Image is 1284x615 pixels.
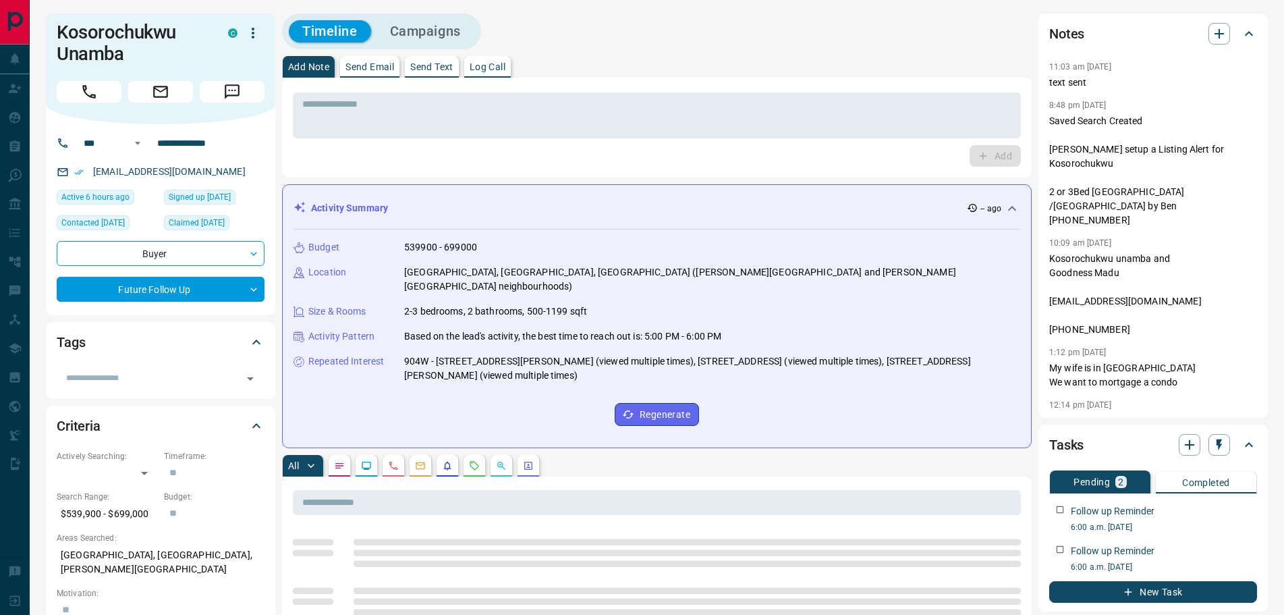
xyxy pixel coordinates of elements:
div: Buyer [57,241,264,266]
p: Timeframe: [164,450,264,462]
svg: Agent Actions [523,460,534,471]
h1: Kosorochukwu Unamba [57,22,208,65]
div: Tue Aug 05 2025 [164,215,264,234]
p: Location [308,265,346,279]
span: Call [57,81,121,103]
span: Contacted [DATE] [61,216,125,230]
p: Send Text [410,62,453,72]
div: Mon Aug 04 2025 [164,190,264,209]
p: Budget [308,240,339,255]
p: Kosorochukwu unamba and Goodness Madu [EMAIL_ADDRESS][DOMAIN_NAME] [PHONE_NUMBER] [1049,252,1257,337]
p: 2 [1118,477,1123,487]
svg: Listing Alerts [442,460,453,471]
p: 8:48 pm [DATE] [1049,101,1107,110]
svg: Calls [388,460,399,471]
div: Future Follow Up [57,277,264,302]
h2: Notes [1049,23,1084,45]
div: Tags [57,326,264,358]
p: -- ago [980,203,1001,215]
span: Active 6 hours ago [61,190,130,204]
span: Message [200,81,264,103]
button: Open [130,135,146,151]
svg: Notes [334,460,345,471]
p: 539900 - 699000 [404,240,477,255]
button: Campaigns [376,20,474,43]
p: Repeated Interest [308,354,384,369]
svg: Email Verified [74,167,84,177]
div: Wed Aug 13 2025 [57,190,157,209]
p: Motivation: [57,587,264,599]
p: Activity Summary [311,201,388,215]
p: 12:14 pm [DATE] [1049,400,1111,410]
p: [GEOGRAPHIC_DATA], [GEOGRAPHIC_DATA], [PERSON_NAME][GEOGRAPHIC_DATA] [57,544,264,581]
div: Notes [1049,18,1257,50]
p: Actively Searching: [57,450,157,462]
button: Timeline [289,20,371,43]
p: 2-3 bedrooms, 2 bathrooms, 500-1199 sqft [404,304,587,319]
p: Follow up Reminder [1071,544,1154,558]
p: Completed [1182,478,1230,487]
p: 1:12 pm [DATE] [1049,348,1107,357]
p: Based on the lead's activity, the best time to reach out is: 5:00 PM - 6:00 PM [404,329,721,344]
p: Follow up Reminder [1071,504,1154,518]
div: Criteria [57,410,264,442]
p: Log Call [470,62,505,72]
p: 10:09 am [DATE] [1049,238,1111,248]
div: condos.ca [228,28,238,38]
p: Activity Pattern [308,329,374,344]
button: New Task [1049,581,1257,603]
h2: Tasks [1049,434,1084,456]
p: My wife is in [GEOGRAPHIC_DATA] We want to mortgage a condo [1049,361,1257,390]
a: [EMAIL_ADDRESS][DOMAIN_NAME] [93,166,246,177]
p: Budget: [164,491,264,503]
h2: Criteria [57,415,101,437]
button: Regenerate [615,403,699,426]
p: 904W - [STREET_ADDRESS][PERSON_NAME] (viewed multiple times), [STREET_ADDRESS] (viewed multiple t... [404,354,1020,383]
svg: Opportunities [496,460,507,471]
span: Signed up [DATE] [169,190,231,204]
div: Tasks [1049,429,1257,461]
p: Size & Rooms [308,304,366,319]
div: Activity Summary-- ago [294,196,1020,221]
p: 6:00 a.m. [DATE] [1071,521,1257,533]
p: Pending [1073,477,1110,487]
p: Areas Searched: [57,532,264,544]
p: Search Range: [57,491,157,503]
svg: Emails [415,460,426,471]
p: text sent [1049,76,1257,90]
button: Open [241,369,260,388]
p: 6:00 a.m. [DATE] [1071,561,1257,573]
p: All [288,461,299,471]
p: 11:03 am [DATE] [1049,62,1111,72]
p: Add Note [288,62,329,72]
p: [GEOGRAPHIC_DATA], [GEOGRAPHIC_DATA], [GEOGRAPHIC_DATA] ([PERSON_NAME][GEOGRAPHIC_DATA] and [PERS... [404,265,1020,294]
svg: Requests [469,460,480,471]
div: Tue Aug 05 2025 [57,215,157,234]
span: Email [128,81,193,103]
span: Claimed [DATE] [169,216,225,230]
p: Saved Search Created [PERSON_NAME] setup a Listing Alert for Kosorochukwu 2 or 3Bed [GEOGRAPHIC_D... [1049,114,1257,228]
p: Send Email [345,62,394,72]
h2: Tags [57,331,85,353]
p: $539,900 - $699,000 [57,503,157,525]
svg: Lead Browsing Activity [361,460,372,471]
